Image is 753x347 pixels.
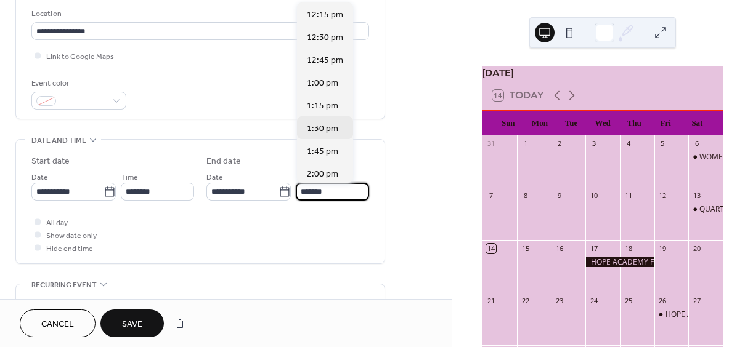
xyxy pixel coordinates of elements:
[31,134,86,147] span: Date and time
[486,191,495,201] div: 7
[100,309,164,337] button: Save
[307,100,338,113] span: 1:15 pm
[307,168,338,181] span: 2:00 pm
[692,297,701,306] div: 27
[492,111,524,135] div: Sun
[624,139,633,148] div: 4
[307,31,343,44] span: 12:30 pm
[654,309,689,320] div: HOPE ACADEMY BIRTHDAY BASH
[307,145,338,158] span: 1:45 pm
[122,318,142,331] span: Save
[31,171,48,184] span: Date
[46,229,97,242] span: Show date only
[555,111,587,135] div: Tue
[589,191,598,201] div: 10
[658,139,667,148] div: 5
[555,297,564,306] div: 23
[688,204,723,215] div: QUARTERLY MEETING
[482,66,723,81] div: [DATE]
[521,139,530,148] div: 1
[524,111,555,135] div: Mon
[307,77,338,90] span: 1:00 pm
[486,244,495,253] div: 14
[555,191,564,201] div: 9
[521,191,530,201] div: 8
[658,297,667,306] div: 26
[589,297,598,306] div: 24
[658,191,667,201] div: 12
[692,244,701,253] div: 20
[555,244,564,253] div: 16
[521,244,530,253] div: 15
[589,139,598,148] div: 3
[307,9,343,22] span: 12:15 pm
[31,155,70,168] div: Start date
[206,171,223,184] span: Date
[624,191,633,201] div: 11
[555,139,564,148] div: 2
[624,244,633,253] div: 18
[307,54,343,67] span: 12:45 pm
[41,318,74,331] span: Cancel
[650,111,682,135] div: Fri
[692,191,701,201] div: 13
[46,50,114,63] span: Link to Google Maps
[46,217,68,229] span: All day
[624,297,633,306] div: 25
[20,309,96,337] button: Cancel
[619,111,650,135] div: Thu
[521,297,530,306] div: 22
[31,279,97,292] span: Recurring event
[682,111,713,135] div: Sat
[307,122,338,135] span: 1:30 pm
[688,152,723,162] div: WOMEN'S DEPT FALL BAZAAR
[46,242,93,255] span: Hide end time
[589,244,598,253] div: 17
[296,171,313,184] span: Time
[31,7,367,20] div: Location
[587,111,619,135] div: Wed
[206,155,241,168] div: End date
[486,139,495,148] div: 31
[31,77,124,90] div: Event color
[121,171,138,184] span: Time
[658,244,667,253] div: 19
[692,139,701,148] div: 6
[486,297,495,306] div: 21
[585,257,654,268] div: HOPE ACADEMY FAMILY NIGHT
